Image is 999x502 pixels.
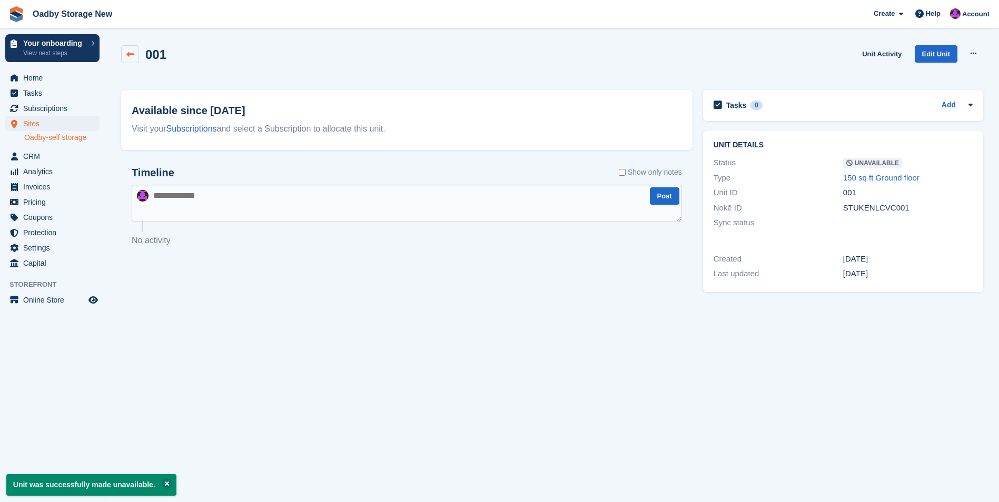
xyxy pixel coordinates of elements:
[132,234,682,247] p: No activity
[137,190,149,202] img: Sanjeave Nagra
[714,253,843,265] div: Created
[5,101,100,116] a: menu
[843,158,902,168] span: Unavailable
[23,116,86,131] span: Sites
[714,217,843,229] div: Sync status
[5,116,100,131] a: menu
[843,202,973,214] div: STUKENLCVC001
[714,202,843,214] div: Nokē ID
[714,268,843,280] div: Last updated
[23,39,86,47] p: Your onboarding
[650,187,679,205] button: Post
[942,99,956,112] a: Add
[5,86,100,101] a: menu
[23,48,86,58] p: View next steps
[5,210,100,225] a: menu
[750,101,763,110] div: 0
[843,187,973,199] div: 001
[5,195,100,209] a: menu
[132,167,174,179] h2: Timeline
[6,474,176,496] p: Unit was successfully made unavailable.
[23,293,86,307] span: Online Store
[23,164,86,179] span: Analytics
[950,8,961,19] img: Sanjeave Nagra
[28,5,116,23] a: Oadby Storage New
[145,47,166,62] h2: 001
[23,195,86,209] span: Pricing
[132,123,682,135] div: Visit your and select a Subscription to allocate this unit.
[714,141,973,149] h2: Unit details
[714,187,843,199] div: Unit ID
[23,240,86,255] span: Settings
[23,210,86,225] span: Coupons
[858,45,906,63] a: Unit Activity
[5,149,100,164] a: menu
[5,225,100,240] a: menu
[23,101,86,116] span: Subscriptions
[915,45,957,63] a: Edit Unit
[726,101,747,110] h2: Tasks
[23,256,86,270] span: Capital
[619,167,626,178] input: Show only notes
[23,179,86,194] span: Invoices
[843,253,973,265] div: [DATE]
[5,34,100,62] a: Your onboarding View next steps
[5,179,100,194] a: menu
[23,149,86,164] span: CRM
[926,8,941,19] span: Help
[23,86,86,101] span: Tasks
[714,157,843,169] div: Status
[9,279,105,290] span: Storefront
[843,173,919,182] a: 150 sq ft Ground floor
[843,268,973,280] div: [DATE]
[23,225,86,240] span: Protection
[8,6,24,22] img: stora-icon-8386f47178a22dfd0bd8f6a31ec36ba5ce8667c1dd55bd0f319d3a0aa187defe.svg
[5,293,100,307] a: menu
[5,71,100,85] a: menu
[23,71,86,85] span: Home
[87,294,100,306] a: Preview store
[132,103,682,118] h2: Available since [DATE]
[714,172,843,184] div: Type
[619,167,682,178] label: Show only notes
[5,164,100,179] a: menu
[874,8,895,19] span: Create
[5,256,100,270] a: menu
[166,124,217,133] a: Subscriptions
[24,133,100,143] a: Oadby-self storage
[962,9,990,19] span: Account
[5,240,100,255] a: menu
